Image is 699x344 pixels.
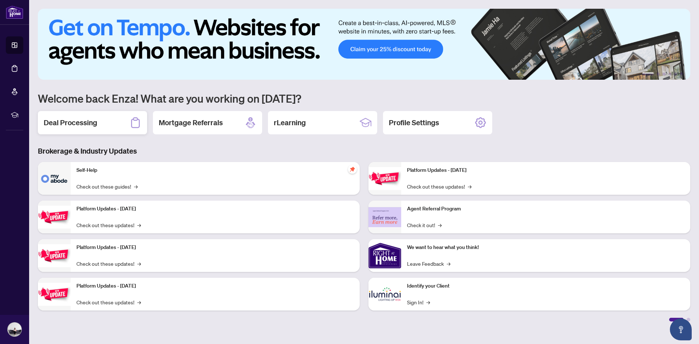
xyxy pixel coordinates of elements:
[137,298,141,306] span: →
[368,167,401,190] img: Platform Updates - June 23, 2025
[407,282,684,290] p: Identify your Client
[438,221,442,229] span: →
[76,205,354,213] p: Platform Updates - [DATE]
[6,5,23,19] img: logo
[38,9,690,80] img: Slide 0
[407,221,442,229] a: Check it out!→
[38,146,690,156] h3: Brokerage & Industry Updates
[274,118,306,128] h2: rLearning
[407,298,430,306] a: Sign In!→
[670,319,692,340] button: Open asap
[663,72,666,75] button: 3
[76,298,141,306] a: Check out these updates!→
[38,283,71,306] img: Platform Updates - July 8, 2025
[426,298,430,306] span: →
[76,166,354,174] p: Self-Help
[76,282,354,290] p: Platform Updates - [DATE]
[674,72,677,75] button: 5
[407,205,684,213] p: Agent Referral Program
[159,118,223,128] h2: Mortgage Referrals
[38,206,71,229] img: Platform Updates - September 16, 2025
[407,244,684,252] p: We want to hear what you think!
[348,165,357,174] span: pushpin
[389,118,439,128] h2: Profile Settings
[38,244,71,267] img: Platform Updates - July 21, 2025
[44,118,97,128] h2: Deal Processing
[657,72,660,75] button: 2
[76,260,141,268] a: Check out these updates!→
[407,182,471,190] a: Check out these updates!→
[137,260,141,268] span: →
[76,221,141,229] a: Check out these updates!→
[368,278,401,311] img: Identify your Client
[407,260,450,268] a: Leave Feedback→
[668,72,671,75] button: 4
[38,91,690,105] h1: Welcome back Enza! What are you working on [DATE]?
[134,182,138,190] span: →
[38,162,71,195] img: Self-Help
[447,260,450,268] span: →
[137,221,141,229] span: →
[407,166,684,174] p: Platform Updates - [DATE]
[368,207,401,227] img: Agent Referral Program
[76,244,354,252] p: Platform Updates - [DATE]
[368,239,401,272] img: We want to hear what you think!
[76,182,138,190] a: Check out these guides!→
[468,182,471,190] span: →
[642,72,654,75] button: 1
[8,323,21,336] img: Profile Icon
[680,72,683,75] button: 6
